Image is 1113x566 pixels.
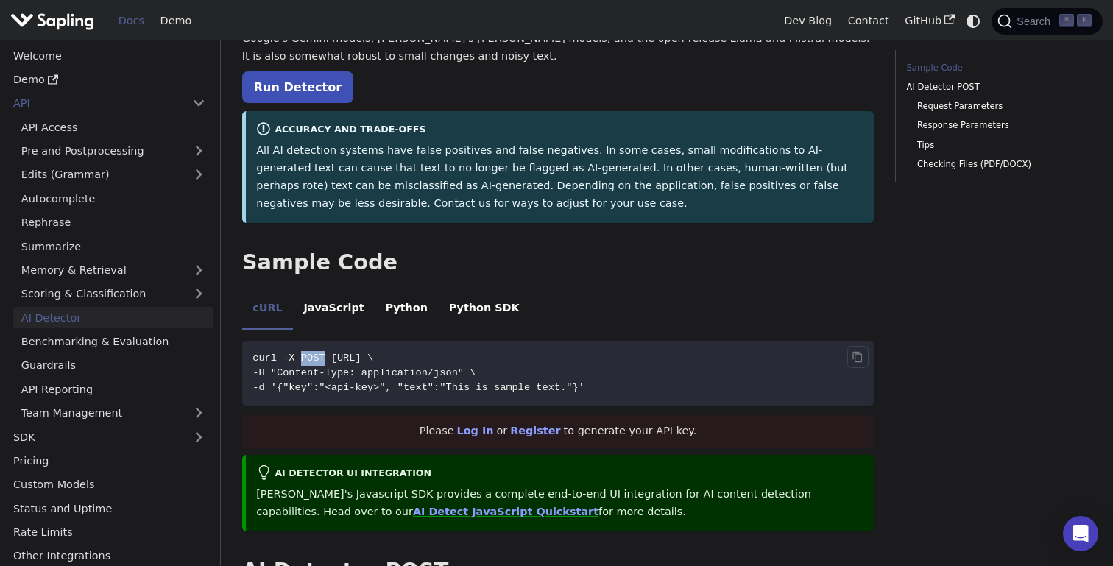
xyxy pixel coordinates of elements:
div: Accuracy and Trade-offs [256,121,863,139]
a: Dev Blog [776,10,839,32]
h2: Sample Code [242,250,875,276]
button: Copy code to clipboard [847,346,869,368]
div: Open Intercom Messenger [1063,516,1098,551]
a: Guardrails [13,355,213,376]
a: Memory & Retrieval [13,260,213,281]
div: AI Detector UI integration [256,465,863,483]
span: Search [1012,15,1059,27]
a: Rate Limits [5,522,213,543]
a: Benchmarking & Evaluation [13,331,213,353]
a: Sapling.ai [10,10,99,32]
a: Pre and Postprocessing [13,141,213,162]
a: SDK [5,426,184,448]
a: Autocomplete [13,188,213,209]
a: Custom Models [5,474,213,495]
p: [PERSON_NAME]'s Javascript SDK provides a complete end-to-end UI integration for AI content detec... [256,486,863,521]
a: Edits (Grammar) [13,164,213,185]
a: Status and Uptime [5,498,213,519]
button: Collapse sidebar category 'API' [184,93,213,114]
a: API Access [13,116,213,138]
a: Docs [110,10,152,32]
a: Demo [152,10,199,32]
a: Team Management [13,403,213,424]
button: Switch between dark and light mode (currently system mode) [963,10,984,32]
span: -H "Content-Type: application/json" \ [252,367,476,378]
img: Sapling.ai [10,10,94,32]
a: Welcome [5,45,213,66]
div: Please or to generate your API key. [242,415,875,448]
a: AI Detect JavaScript Quickstart [413,506,598,517]
a: Sample Code [907,61,1086,75]
a: API Reporting [13,378,213,400]
li: cURL [242,289,293,330]
a: AI Detector POST [907,80,1086,94]
a: Register [510,425,560,436]
a: Contact [840,10,897,32]
p: All AI detection systems have false positives and false negatives. In some cases, small modificat... [256,142,863,212]
a: API [5,93,184,114]
button: Expand sidebar category 'SDK' [184,426,213,448]
a: Tips [917,138,1081,152]
li: Python [375,289,438,330]
a: Response Parameters [917,118,1081,132]
a: Rephrase [13,212,213,233]
button: Search (Command+K) [992,8,1102,35]
a: Run Detector [242,71,353,103]
a: Pricing [5,450,213,472]
li: Python SDK [438,289,530,330]
a: Checking Files (PDF/DOCX) [917,158,1081,171]
span: -d '{"key":"<api-key>", "text":"This is sample text."}' [252,382,584,393]
span: curl -X POST [URL] \ [252,353,373,364]
a: GitHub [897,10,962,32]
a: Summarize [13,236,213,257]
a: Request Parameters [917,99,1081,113]
kbd: ⌘ [1059,14,1074,27]
li: JavaScript [293,289,375,330]
a: Demo [5,69,213,91]
a: AI Detector [13,307,213,328]
a: Log In [457,425,494,436]
a: Scoring & Classification [13,283,213,305]
kbd: K [1077,14,1092,27]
